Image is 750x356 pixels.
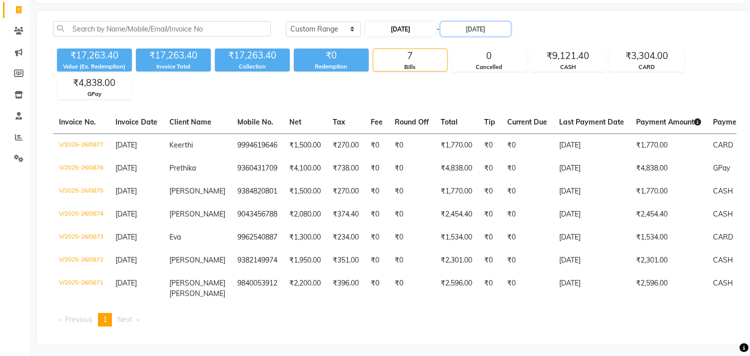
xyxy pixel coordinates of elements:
[327,203,365,226] td: ₹374.40
[365,203,389,226] td: ₹0
[65,315,92,324] span: Previous
[507,117,547,126] span: Current Due
[327,249,365,272] td: ₹351.00
[553,249,630,272] td: [DATE]
[630,226,707,249] td: ₹1,534.00
[478,180,501,203] td: ₹0
[713,278,733,287] span: CASH
[115,278,137,287] span: [DATE]
[501,133,553,157] td: ₹0
[53,226,109,249] td: V/2025-26/0873
[501,226,553,249] td: ₹0
[437,24,440,34] span: -
[169,278,225,287] span: [PERSON_NAME]
[365,249,389,272] td: ₹0
[117,315,132,324] span: Next
[531,63,605,71] div: CASH
[373,49,447,63] div: 7
[169,117,211,126] span: Client Name
[283,157,327,180] td: ₹4,100.00
[713,255,733,264] span: CASH
[389,272,435,305] td: ₹0
[115,186,137,195] span: [DATE]
[115,117,157,126] span: Invoice Date
[115,140,137,149] span: [DATE]
[366,22,436,36] input: Start Date
[231,157,283,180] td: 9360431709
[389,226,435,249] td: ₹0
[115,232,137,241] span: [DATE]
[478,249,501,272] td: ₹0
[333,117,345,126] span: Tax
[553,133,630,157] td: [DATE]
[231,203,283,226] td: 9043456788
[441,22,511,36] input: End Date
[103,315,107,324] span: 1
[435,226,478,249] td: ₹1,534.00
[478,133,501,157] td: ₹0
[115,255,137,264] span: [DATE]
[501,157,553,180] td: ₹0
[553,157,630,180] td: [DATE]
[501,272,553,305] td: ₹0
[452,63,526,71] div: Cancelled
[389,203,435,226] td: ₹0
[373,63,447,71] div: Bills
[501,180,553,203] td: ₹0
[136,48,211,62] div: ₹17,263.40
[371,117,383,126] span: Fee
[57,90,131,98] div: GPay
[169,209,225,218] span: [PERSON_NAME]
[327,157,365,180] td: ₹738.00
[478,272,501,305] td: ₹0
[630,249,707,272] td: ₹2,301.00
[630,157,707,180] td: ₹4,838.00
[559,117,624,126] span: Last Payment Date
[115,163,137,172] span: [DATE]
[289,117,301,126] span: Net
[610,49,684,63] div: ₹3,304.00
[283,272,327,305] td: ₹2,200.00
[215,48,290,62] div: ₹17,263.40
[630,272,707,305] td: ₹2,596.00
[231,133,283,157] td: 9994619646
[136,62,211,71] div: Invoice Total
[283,226,327,249] td: ₹1,300.00
[53,180,109,203] td: V/2025-26/0875
[395,117,429,126] span: Round Off
[435,249,478,272] td: ₹2,301.00
[327,133,365,157] td: ₹270.00
[435,203,478,226] td: ₹2,454.40
[231,226,283,249] td: 9962540887
[365,226,389,249] td: ₹0
[553,180,630,203] td: [DATE]
[169,163,196,172] span: Prethika
[478,226,501,249] td: ₹0
[713,140,733,149] span: CARD
[553,272,630,305] td: [DATE]
[435,272,478,305] td: ₹2,596.00
[231,272,283,305] td: 9840053912
[435,157,478,180] td: ₹4,838.00
[501,203,553,226] td: ₹0
[169,255,225,264] span: [PERSON_NAME]
[53,203,109,226] td: V/2025-26/0874
[478,203,501,226] td: ₹0
[478,157,501,180] td: ₹0
[435,133,478,157] td: ₹1,770.00
[215,62,290,71] div: Collection
[435,180,478,203] td: ₹1,770.00
[389,157,435,180] td: ₹0
[365,272,389,305] td: ₹0
[283,249,327,272] td: ₹1,950.00
[484,117,495,126] span: Tip
[169,186,225,195] span: [PERSON_NAME]
[57,48,132,62] div: ₹17,263.40
[553,203,630,226] td: [DATE]
[389,249,435,272] td: ₹0
[57,62,132,71] div: Value (Ex. Redemption)
[713,232,733,241] span: CARD
[630,180,707,203] td: ₹1,770.00
[327,180,365,203] td: ₹270.00
[294,62,369,71] div: Redemption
